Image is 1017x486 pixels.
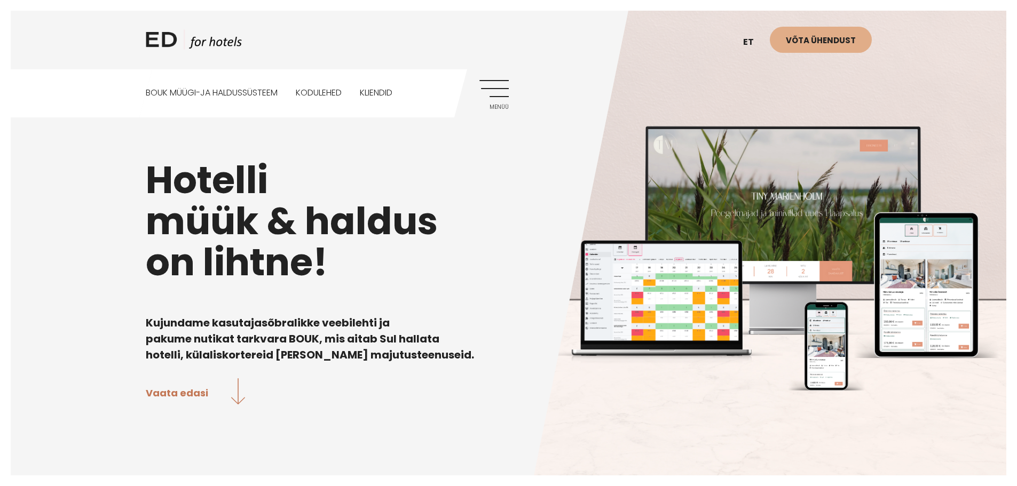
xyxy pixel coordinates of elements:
[146,160,872,283] h1: Hotelli müük & haldus on lihtne!
[146,69,278,117] a: BOUK MÜÜGI-JA HALDUSSÜSTEEM
[360,69,392,117] a: Kliendid
[146,29,242,56] a: ED HOTELS
[146,315,474,362] b: Kujundame kasutajasõbralikke veebilehti ja pakume nutikat tarkvara BOUK, mis aitab Sul hallata ho...
[146,378,246,407] a: Vaata edasi
[479,104,509,110] span: Menüü
[738,29,770,55] a: et
[479,80,509,109] a: Menüü
[770,27,872,53] a: Võta ühendust
[296,69,342,117] a: Kodulehed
